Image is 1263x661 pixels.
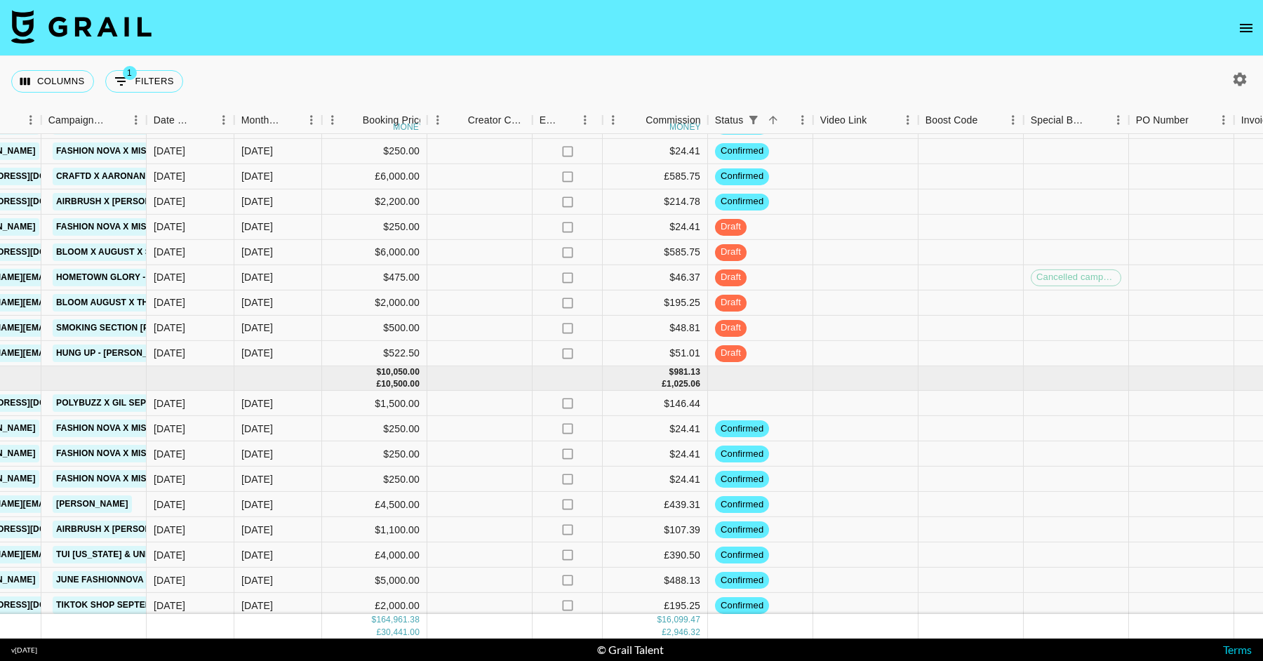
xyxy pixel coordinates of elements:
[715,498,769,511] span: confirmed
[448,110,468,130] button: Sort
[53,495,132,513] a: [PERSON_NAME]
[154,220,185,234] div: 11/03/2025
[646,107,701,134] div: Commission
[867,110,886,130] button: Sort
[381,366,420,378] div: 10,050.00
[343,110,363,130] button: Sort
[154,321,185,335] div: 18/08/2025
[241,548,273,562] div: Sep '25
[1108,109,1129,131] button: Menu
[154,599,185,613] div: 18/08/2025
[662,378,667,390] div: £
[241,447,273,461] div: Sep '25
[154,472,185,486] div: 11/03/2025
[213,109,234,131] button: Menu
[393,123,425,131] div: money
[106,110,126,130] button: Sort
[154,548,185,562] div: 03/08/2025
[715,107,744,134] div: Status
[376,378,381,390] div: £
[126,109,147,131] button: Menu
[376,626,381,638] div: £
[669,123,701,131] div: money
[53,218,192,236] a: Fashion Nova X Missranden
[53,521,243,538] a: Airbrush X [PERSON_NAME] September
[381,626,420,638] div: 30,441.00
[241,220,273,234] div: Aug '25
[53,117,192,135] a: Fashion Nova X Missranden
[322,568,427,593] div: $5,000.00
[376,366,381,378] div: $
[105,70,183,93] button: Show filters
[1031,107,1088,134] div: Special Booking Type
[241,270,273,284] div: Aug '25
[154,245,185,259] div: 31/07/2025
[241,194,273,208] div: Aug '25
[603,291,708,316] div: $195.25
[53,345,179,362] a: Hung Up - [PERSON_NAME]
[1031,271,1121,284] span: Cancelled campaign production fee
[154,270,185,284] div: 30/05/2025
[715,145,769,158] span: confirmed
[925,107,978,134] div: Boost Code
[603,416,708,441] div: $24.41
[715,548,769,561] span: confirmed
[241,169,273,183] div: Aug '25
[813,107,918,134] div: Video Link
[154,144,185,158] div: 11/03/2025
[1003,109,1024,131] button: Menu
[194,110,213,130] button: Sort
[559,110,579,130] button: Sort
[53,168,180,185] a: CRAFTD X AaronandAmyb
[715,422,769,435] span: confirmed
[715,447,769,460] span: confirmed
[669,366,674,378] div: $
[715,170,769,183] span: confirmed
[154,396,185,410] div: 19/08/2025
[603,391,708,416] div: $146.44
[53,445,192,462] a: Fashion Nova X Missranden
[715,472,769,486] span: confirmed
[53,243,221,261] a: Bloom X August X Samandmonica
[154,169,185,183] div: 05/08/2025
[715,321,747,335] span: draft
[53,269,224,286] a: Hometown Glory - [PERSON_NAME]
[376,614,420,626] div: 164,961.38
[322,593,427,618] div: £2,000.00
[11,646,37,655] div: v [DATE]
[674,366,700,378] div: 981.13
[322,189,427,215] div: $2,200.00
[363,107,425,134] div: Booking Price
[977,110,997,130] button: Sort
[322,215,427,240] div: $250.00
[603,568,708,593] div: $488.13
[1213,109,1234,131] button: Menu
[48,107,106,134] div: Campaign (Type)
[241,422,273,436] div: Sep '25
[381,378,420,390] div: 10,500.00
[53,142,192,160] a: Fashion Nova X Missranden
[603,189,708,215] div: $214.78
[533,107,603,134] div: Expenses: Remove Commission?
[234,107,322,134] div: Month Due
[53,394,186,412] a: PolyBuzz X Gil September
[322,139,427,164] div: $250.00
[1129,107,1234,134] div: PO Number
[1189,110,1208,130] button: Sort
[603,139,708,164] div: $24.41
[53,193,226,211] a: Airbrush X [PERSON_NAME] August
[603,215,708,240] div: $24.41
[241,523,273,537] div: Sep '25
[715,573,769,587] span: confirmed
[322,467,427,492] div: $250.00
[1232,14,1260,42] button: open drawer
[715,220,747,234] span: draft
[597,643,664,657] div: © Grail Talent
[603,441,708,467] div: $24.41
[603,593,708,618] div: £195.25
[743,110,763,130] button: Show filters
[241,472,273,486] div: Sep '25
[1223,643,1252,656] a: Terms
[241,144,273,158] div: Aug '25
[53,546,317,563] a: Tui [US_STATE] & Universal Orlando x Aaronandamyb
